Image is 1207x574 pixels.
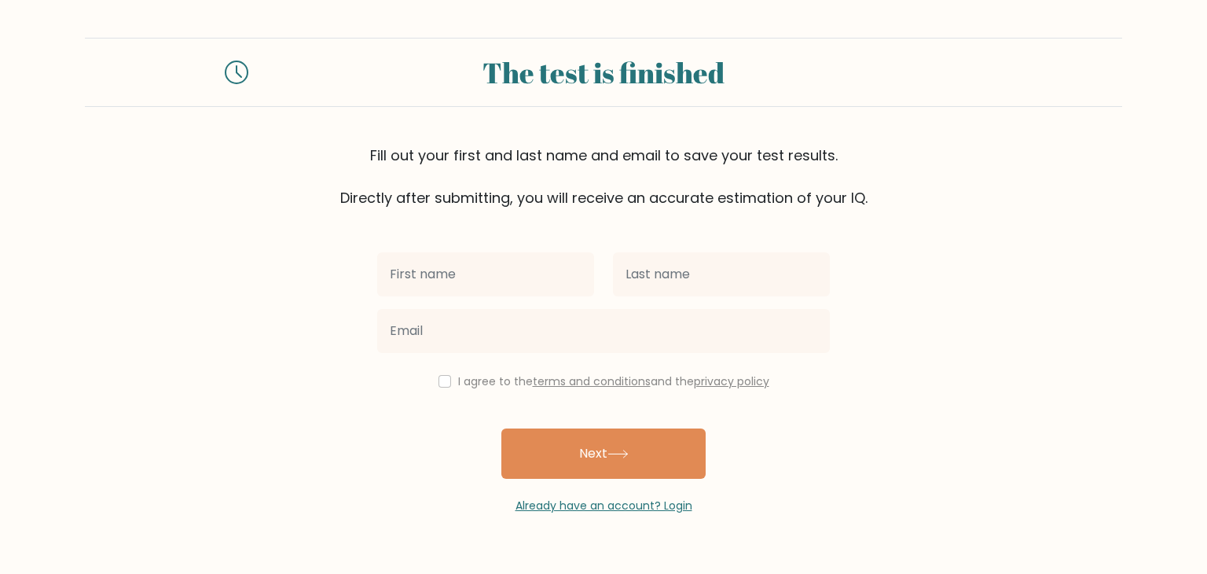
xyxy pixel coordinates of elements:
[694,373,769,389] a: privacy policy
[377,252,594,296] input: First name
[613,252,830,296] input: Last name
[377,309,830,353] input: Email
[267,51,940,94] div: The test is finished
[85,145,1122,208] div: Fill out your first and last name and email to save your test results. Directly after submitting,...
[501,429,706,479] button: Next
[533,373,651,389] a: terms and conditions
[515,498,692,513] a: Already have an account? Login
[458,373,769,389] label: I agree to the and the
